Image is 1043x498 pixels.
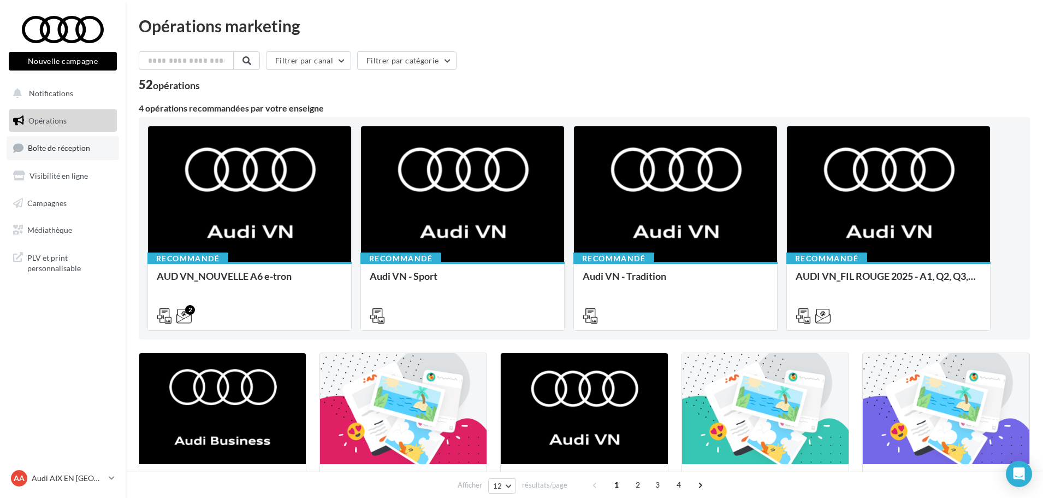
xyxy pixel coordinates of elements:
[139,104,1030,113] div: 4 opérations recommandées par votre enseigne
[458,480,482,490] span: Afficher
[629,476,647,494] span: 2
[185,305,195,315] div: 2
[153,80,200,90] div: opérations
[29,171,88,180] span: Visibilité en ligne
[493,482,502,490] span: 12
[32,473,104,484] p: Audi AIX EN [GEOGRAPHIC_DATA]
[14,473,25,484] span: AA
[9,468,117,489] a: AA Audi AIX EN [GEOGRAPHIC_DATA]
[7,192,119,215] a: Campagnes
[28,116,67,125] span: Opérations
[27,225,72,235] span: Médiathèque
[786,253,867,265] div: Recommandé
[7,109,119,132] a: Opérations
[1006,461,1032,487] div: Open Intercom Messenger
[608,476,625,494] span: 1
[266,51,351,70] button: Filtrer par canal
[357,51,457,70] button: Filtrer par catégorie
[28,143,90,153] span: Boîte de réception
[139,79,200,91] div: 52
[583,271,768,292] div: Audi VN - Tradition
[370,271,555,292] div: Audi VN - Sport
[649,476,666,494] span: 3
[7,165,119,188] a: Visibilité en ligne
[670,476,688,494] span: 4
[139,17,1030,34] div: Opérations marketing
[7,136,119,160] a: Boîte de réception
[488,478,516,494] button: 12
[573,253,654,265] div: Recommandé
[7,219,119,242] a: Médiathèque
[157,271,342,292] div: AUD VN_NOUVELLE A6 e-tron
[27,198,67,207] span: Campagnes
[29,89,73,98] span: Notifications
[796,271,981,292] div: AUDI VN_FIL ROUGE 2025 - A1, Q2, Q3, Q5 et Q4 e-tron
[9,52,117,71] button: Nouvelle campagne
[7,246,119,278] a: PLV et print personnalisable
[27,250,112,274] span: PLV et print personnalisable
[147,253,228,265] div: Recommandé
[360,253,441,265] div: Recommandé
[7,82,115,105] button: Notifications
[522,480,567,490] span: résultats/page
